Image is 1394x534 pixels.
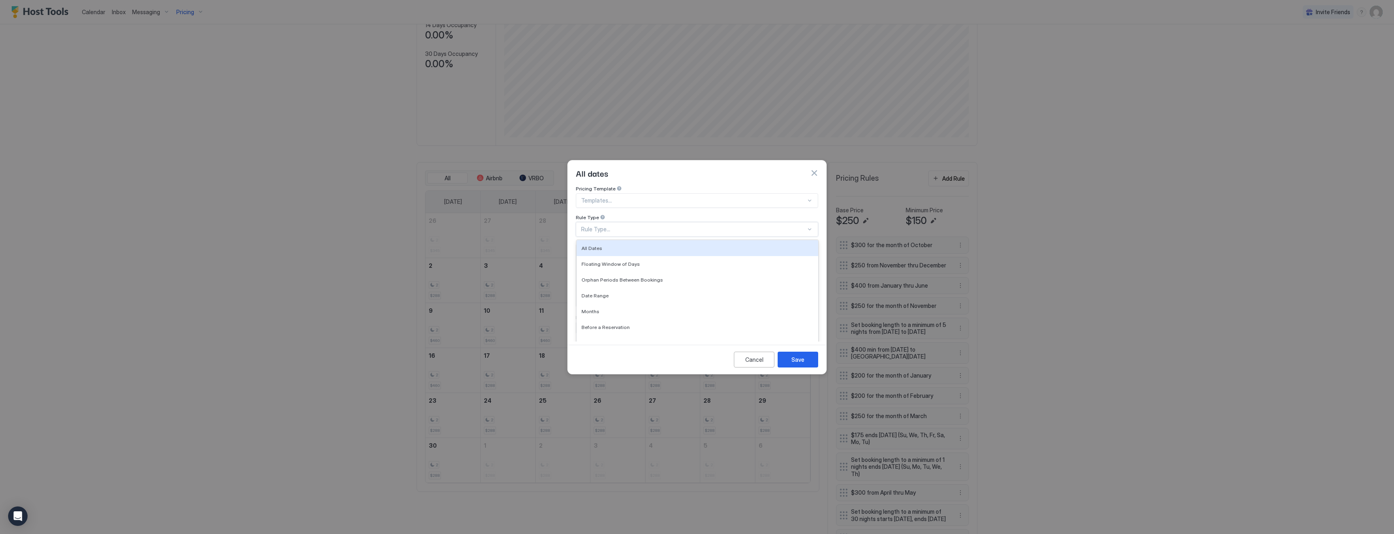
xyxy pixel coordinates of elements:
[582,293,609,299] span: Date Range
[581,226,806,233] div: Rule Type...
[582,308,599,314] span: Months
[582,277,663,283] span: Orphan Periods Between Bookings
[576,167,608,179] span: All dates
[582,261,640,267] span: Floating Window of Days
[582,324,630,330] span: Before a Reservation
[778,352,818,367] button: Save
[582,340,625,346] span: After a Reservation
[734,352,774,367] button: Cancel
[576,186,616,192] span: Pricing Template
[576,214,599,220] span: Rule Type
[576,314,615,320] span: Days of the week
[791,355,804,364] div: Save
[8,506,28,526] div: Open Intercom Messenger
[582,245,602,251] span: All Dates
[745,355,763,364] div: Cancel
